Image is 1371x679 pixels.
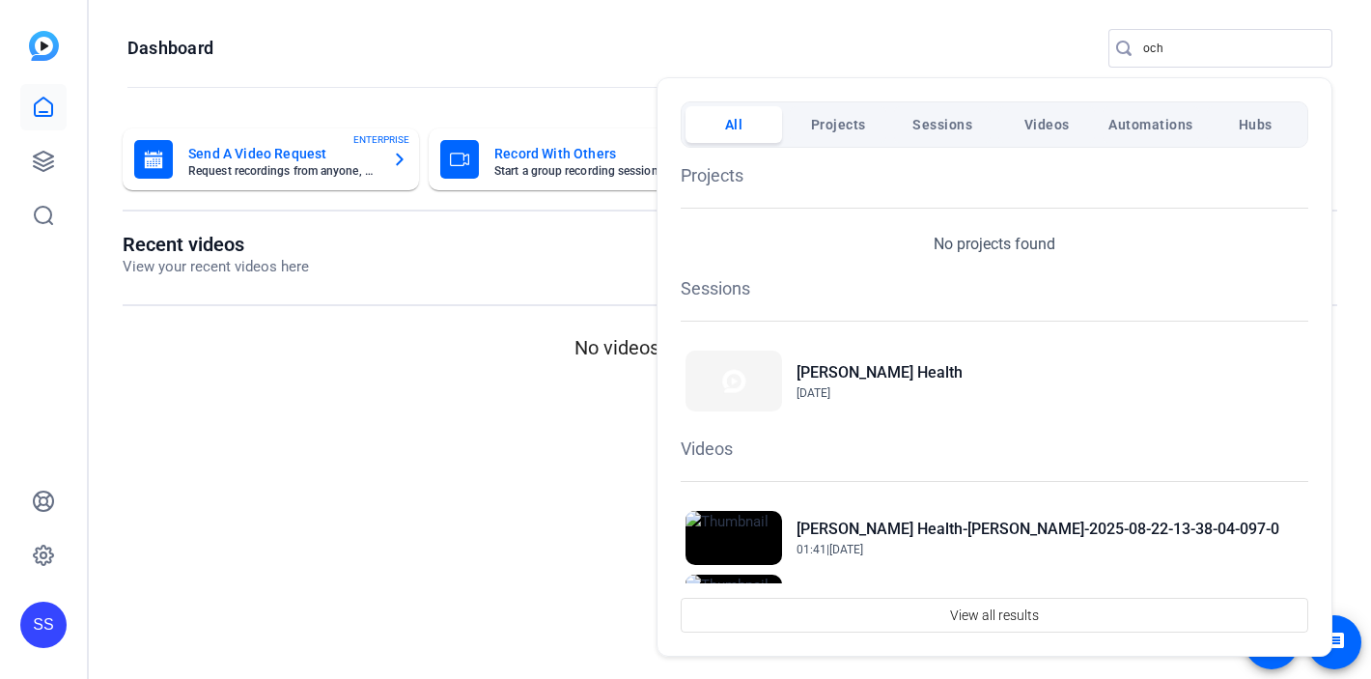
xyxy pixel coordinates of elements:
span: [DATE] [797,386,830,400]
span: View all results [950,597,1039,634]
h2: [PERSON_NAME] Health [797,361,963,384]
button: View all results [681,598,1308,633]
h1: Videos [681,436,1308,462]
h1: Projects [681,162,1308,188]
span: | [826,543,829,556]
img: Thumbnail [685,575,782,629]
span: Hubs [1239,107,1273,142]
span: Sessions [912,107,972,142]
span: 01:41 [797,543,826,556]
span: Videos [1024,107,1070,142]
img: Thumbnail [685,351,782,411]
h2: [PERSON_NAME] Health-[PERSON_NAME]-2025-08-22-13-38-04-097-0 [797,518,1279,541]
span: Automations [1108,107,1193,142]
p: No projects found [934,233,1055,256]
h2: [PERSON_NAME] Health-[PERSON_NAME]-2025-08-22-11-27-14-520-0 [797,582,1279,606]
span: Projects [811,107,866,142]
img: Thumbnail [685,511,782,565]
span: [DATE] [829,543,863,556]
h1: Sessions [681,275,1308,301]
span: All [725,107,743,142]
